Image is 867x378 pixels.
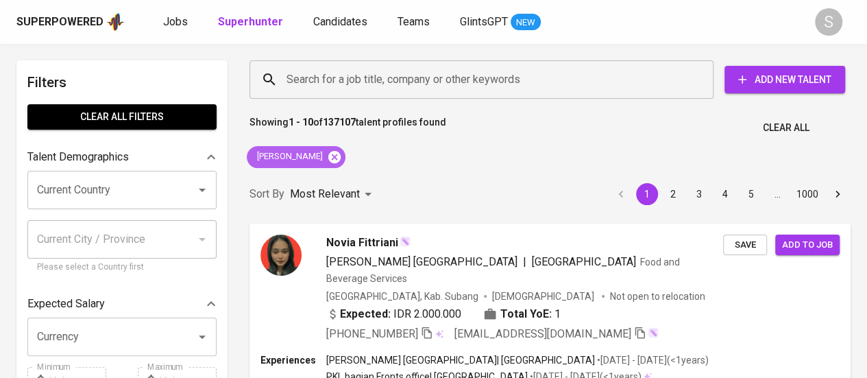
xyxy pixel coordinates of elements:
[193,180,212,200] button: Open
[313,15,367,28] span: Candidates
[608,183,851,205] nav: pagination navigation
[27,104,217,130] button: Clear All filters
[636,183,658,205] button: page 1
[782,237,833,253] span: Add to job
[260,235,302,276] img: 41d0126db1751fd69e56e32cdcd3aa7f.jpg
[326,235,398,251] span: Novia Fittriani
[163,14,191,31] a: Jobs
[247,150,331,163] span: [PERSON_NAME]
[735,71,834,88] span: Add New Talent
[723,235,767,256] button: Save
[400,236,411,247] img: magic_wand.svg
[290,182,376,207] div: Most Relevant
[260,353,326,367] p: Experiences
[326,255,517,268] span: [PERSON_NAME] [GEOGRAPHIC_DATA]
[792,183,822,205] button: Go to page 1000
[37,261,207,274] p: Please select a Country first
[218,14,286,31] a: Superhunter
[523,254,526,270] span: |
[532,255,636,268] span: [GEOGRAPHIC_DATA]
[38,108,206,126] span: Clear All filters
[766,187,788,201] div: …
[249,186,284,202] p: Sort By
[326,306,461,322] div: IDR 2.000.000
[714,183,736,205] button: Go to page 4
[16,14,103,30] div: Superpowered
[763,119,809,137] span: Clear All
[492,290,596,303] span: [DEMOGRAPHIC_DATA]
[815,8,842,36] div: S
[326,327,418,340] span: [PHONE_NUMBER]
[193,327,212,346] button: Open
[27,296,105,312] p: Expected Salary
[106,12,125,32] img: app logo
[398,14,432,31] a: Teams
[610,290,705,303] p: Not open to relocation
[16,12,125,32] a: Superpoweredapp logo
[554,306,561,322] span: 1
[460,14,541,31] a: GlintsGPT NEW
[757,115,815,141] button: Clear All
[27,71,217,93] h6: Filters
[27,143,217,171] div: Talent Demographics
[500,306,552,322] b: Total YoE:
[688,183,710,205] button: Go to page 3
[740,183,762,205] button: Go to page 5
[218,15,283,28] b: Superhunter
[730,237,760,253] span: Save
[340,306,391,322] b: Expected:
[775,235,840,256] button: Add to job
[648,327,659,338] img: magic_wand.svg
[27,290,217,318] div: Expected Salary
[454,327,631,340] span: [EMAIL_ADDRESS][DOMAIN_NAME]
[595,353,709,367] p: • [DATE] - [DATE] ( <1 years )
[326,290,478,303] div: [GEOGRAPHIC_DATA], Kab. Subang
[326,353,595,367] p: [PERSON_NAME] [GEOGRAPHIC_DATA] | [GEOGRAPHIC_DATA]
[326,257,680,284] span: Food and Beverage Services
[290,186,360,202] p: Most Relevant
[827,183,848,205] button: Go to next page
[724,66,845,93] button: Add New Talent
[313,14,370,31] a: Candidates
[511,16,541,29] span: NEW
[249,115,446,141] p: Showing of talent profiles found
[163,15,188,28] span: Jobs
[27,149,129,165] p: Talent Demographics
[398,15,430,28] span: Teams
[289,117,313,128] b: 1 - 10
[247,146,345,168] div: [PERSON_NAME]
[323,117,356,128] b: 137107
[460,15,508,28] span: GlintsGPT
[662,183,684,205] button: Go to page 2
